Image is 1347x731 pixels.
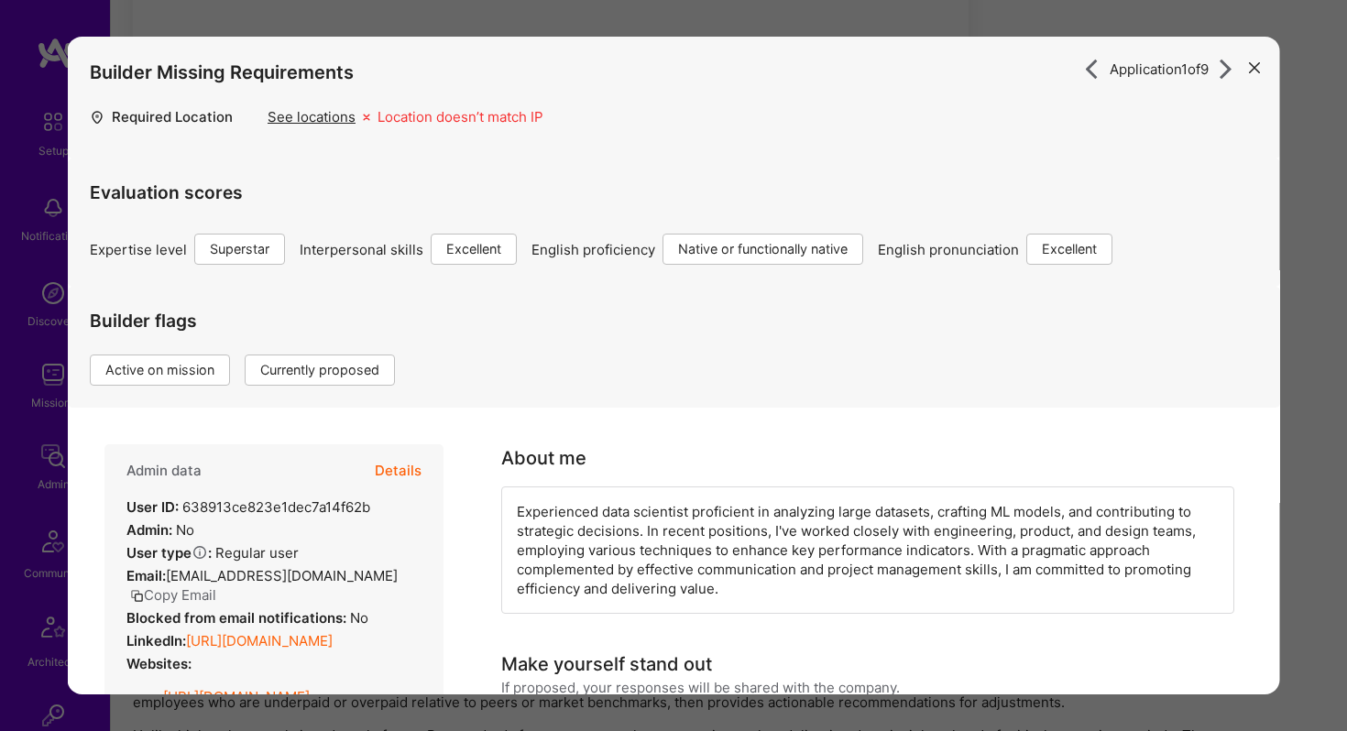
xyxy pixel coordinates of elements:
[663,234,863,265] div: Native or functionally native
[300,240,423,259] span: Interpersonal skills
[378,107,543,136] div: Location doesn’t match IP
[90,355,230,386] div: Active on mission
[130,590,144,604] i: icon Copy
[90,61,354,83] h4: Builder Missing Requirements
[501,486,1234,614] div: Experienced data scientist proficient in analyzing large datasets, crafting ML models, and contri...
[245,355,395,386] div: Currently proposed
[126,497,370,517] div: 638913ce823e1dec7a14f62b
[126,543,299,562] div: Regular user
[375,444,422,497] button: Details
[268,107,356,126] div: See locations
[90,107,104,128] i: icon Location
[126,521,172,539] strong: Admin:
[1026,234,1112,265] div: Excellent
[501,678,900,697] div: If proposed, your responses will be shared with the company.
[501,444,586,472] div: About me
[192,544,208,561] i: Help
[878,240,1019,259] span: English pronunciation
[1215,59,1236,80] i: icon ArrowRight
[1081,59,1102,80] i: icon ArrowRight
[166,567,398,584] span: [EMAIL_ADDRESS][DOMAIN_NAME]
[126,567,166,584] strong: Email:
[501,650,712,678] div: Make yourself stand out
[163,688,310,705] a: [URL][DOMAIN_NAME]
[130,585,216,605] button: Copy Email
[531,240,655,259] span: English proficiency
[126,544,212,562] strong: User type :
[126,520,194,540] div: No
[1109,60,1208,79] span: Application 1 of 9
[186,632,333,649] a: [URL][DOMAIN_NAME]
[126,632,186,649] strong: LinkedIn:
[363,107,370,128] i: icon Missing
[112,107,268,136] div: Required Location
[68,37,1280,694] div: modal
[126,498,179,516] strong: User ID:
[1249,62,1260,73] i: icon Close
[90,240,187,259] span: Expertise level
[194,234,285,265] div: Superstar
[126,655,192,672] strong: Websites:
[90,311,410,332] h4: Builder flags
[431,234,517,265] div: Excellent
[126,608,368,627] div: No
[126,609,350,627] strong: Blocked from email notifications:
[126,463,202,479] h4: Admin data
[90,182,1258,203] h4: Evaluation scores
